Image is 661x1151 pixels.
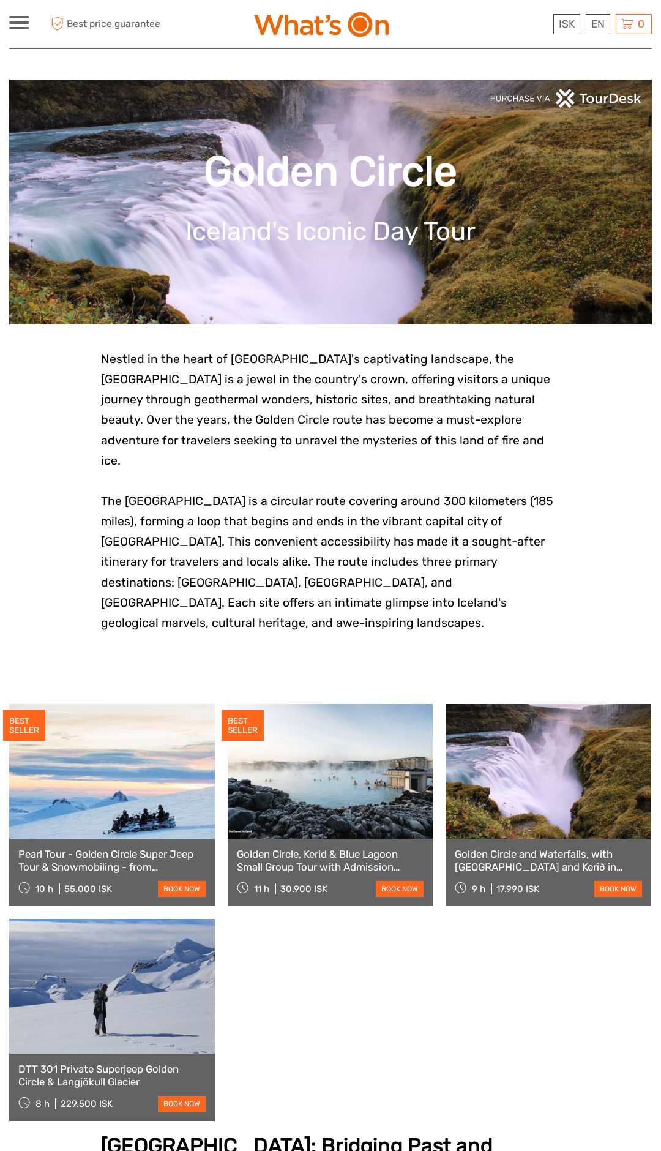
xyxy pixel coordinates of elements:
[455,848,642,873] a: Golden Circle and Waterfalls, with [GEOGRAPHIC_DATA] and Kerið in small group
[254,12,389,37] img: What's On
[280,883,327,894] div: 30.900 ISK
[28,216,633,247] h1: Iceland's Iconic Day Tour
[64,883,112,894] div: 55.000 ISK
[472,883,485,894] span: 9 h
[490,89,643,108] img: PurchaseViaTourDeskwhite.png
[101,494,553,630] span: The [GEOGRAPHIC_DATA] is a circular route covering around 300 kilometers (185 miles), forming a l...
[61,1098,113,1109] div: 229.500 ISK
[158,1096,206,1112] a: book now
[636,18,646,30] span: 0
[35,1098,50,1109] span: 8 h
[48,14,170,34] span: Best price guarantee
[28,147,633,197] h1: Golden Circle
[158,881,206,897] a: book now
[222,710,264,741] div: BEST SELLER
[3,710,45,741] div: BEST SELLER
[559,18,575,30] span: ISK
[254,883,269,894] span: 11 h
[18,1063,206,1088] a: DTT 301 Private Superjeep Golden Circle & Langjökull Glacier
[101,352,550,468] span: Nestled in the heart of [GEOGRAPHIC_DATA]'s captivating landscape, the [GEOGRAPHIC_DATA] is a jew...
[586,14,610,34] div: EN
[35,883,53,894] span: 10 h
[496,883,539,894] div: 17.990 ISK
[594,881,642,897] a: book now
[18,848,206,873] a: Pearl Tour - Golden Circle Super Jeep Tour & Snowmobiling - from [GEOGRAPHIC_DATA]
[376,881,424,897] a: book now
[237,848,424,873] a: Golden Circle, Kerid & Blue Lagoon Small Group Tour with Admission Ticket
